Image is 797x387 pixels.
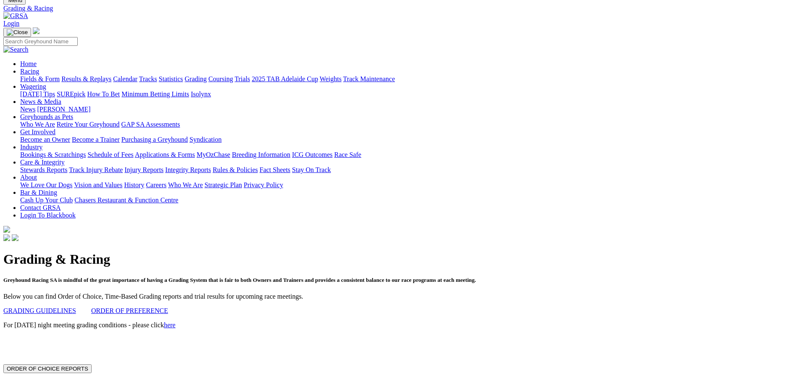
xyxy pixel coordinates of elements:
h1: Grading & Racing [3,252,794,267]
a: Become a Trainer [72,136,120,143]
a: Who We Are [20,121,55,128]
a: Race Safe [334,151,361,158]
a: About [20,174,37,181]
a: We Love Our Dogs [20,181,72,188]
a: Trials [234,75,250,82]
a: Fact Sheets [260,166,290,173]
a: Become an Owner [20,136,70,143]
a: SUREpick [57,90,85,98]
a: Contact GRSA [20,204,60,211]
a: Bookings & Scratchings [20,151,86,158]
a: [DATE] Tips [20,90,55,98]
a: Bar & Dining [20,189,57,196]
a: 2025 TAB Adelaide Cup [252,75,318,82]
a: Login To Blackbook [20,212,76,219]
a: Schedule of Fees [87,151,133,158]
button: Toggle navigation [3,28,31,37]
a: Isolynx [191,90,211,98]
a: Cash Up Your Club [20,196,73,204]
a: Racing [20,68,39,75]
a: Greyhounds as Pets [20,113,73,120]
div: Wagering [20,90,794,98]
span: For [DATE] night meeting grading conditions - please click [3,321,176,329]
div: News & Media [20,106,794,113]
a: History [124,181,144,188]
a: Minimum Betting Limits [121,90,189,98]
a: News & Media [20,98,61,105]
a: Industry [20,143,42,151]
a: ORDER OF PREFERENCE [91,307,168,314]
a: Stewards Reports [20,166,67,173]
img: Close [7,29,28,36]
a: How To Bet [87,90,120,98]
a: Weights [320,75,342,82]
a: Fields & Form [20,75,60,82]
a: GAP SA Assessments [121,121,180,128]
a: Rules & Policies [213,166,258,173]
a: News [20,106,35,113]
a: ICG Outcomes [292,151,332,158]
button: ORDER OF CHOICE REPORTS [3,364,92,373]
div: Greyhounds as Pets [20,121,794,128]
a: Privacy Policy [244,181,283,188]
a: Stay On Track [292,166,331,173]
p: Below you can find Order of Choice, Time-Based Grading reports and trial results for upcoming rac... [3,293,794,300]
a: Tracks [139,75,157,82]
a: MyOzChase [197,151,230,158]
a: Grading [185,75,207,82]
input: Search [3,37,78,46]
a: Injury Reports [124,166,163,173]
a: Track Injury Rebate [69,166,123,173]
a: Coursing [208,75,233,82]
div: Racing [20,75,794,83]
img: twitter.svg [12,234,18,241]
a: Login [3,20,19,27]
a: Careers [146,181,166,188]
img: Search [3,46,29,53]
a: Integrity Reports [165,166,211,173]
a: Results & Replays [61,75,111,82]
a: GRADING GUIDELINES [3,307,76,314]
a: Home [20,60,37,67]
a: Grading & Racing [3,5,794,12]
a: Breeding Information [232,151,290,158]
img: GRSA [3,12,28,20]
div: Industry [20,151,794,159]
div: About [20,181,794,189]
div: Get Involved [20,136,794,143]
a: Get Involved [20,128,55,135]
a: Applications & Forms [135,151,195,158]
a: Care & Integrity [20,159,65,166]
a: Retire Your Greyhound [57,121,120,128]
img: logo-grsa-white.png [3,226,10,233]
a: Who We Are [168,181,203,188]
h5: Greyhound Racing SA is mindful of the great importance of having a Grading System that is fair to... [3,277,794,284]
a: Statistics [159,75,183,82]
a: Wagering [20,83,46,90]
a: [PERSON_NAME] [37,106,90,113]
a: Vision and Values [74,181,122,188]
a: Track Maintenance [343,75,395,82]
a: here [164,321,176,329]
a: Syndication [189,136,221,143]
a: Strategic Plan [205,181,242,188]
div: Care & Integrity [20,166,794,174]
a: Calendar [113,75,137,82]
a: Purchasing a Greyhound [121,136,188,143]
img: logo-grsa-white.png [33,27,39,34]
img: facebook.svg [3,234,10,241]
div: Bar & Dining [20,196,794,204]
a: Chasers Restaurant & Function Centre [74,196,178,204]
